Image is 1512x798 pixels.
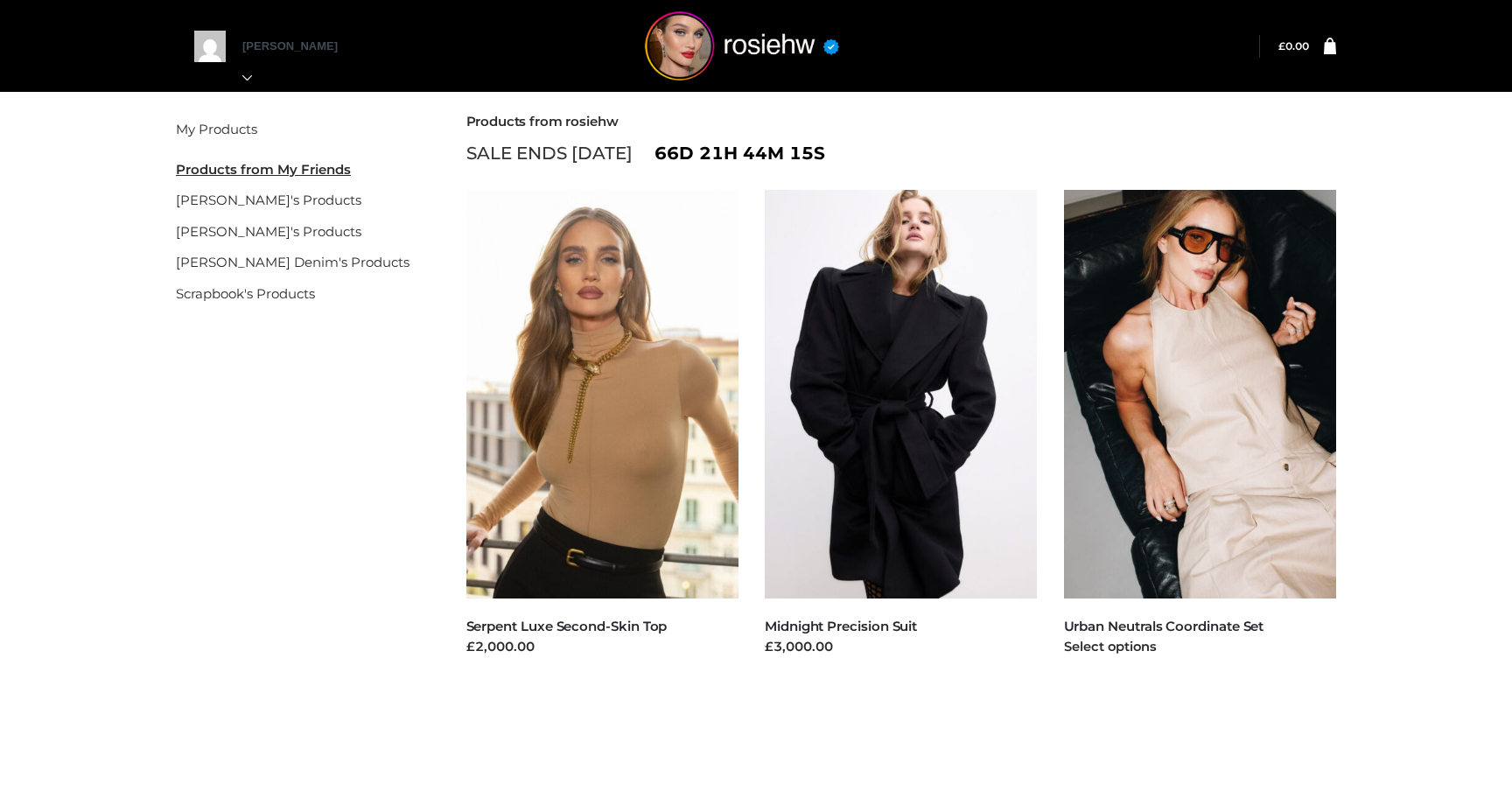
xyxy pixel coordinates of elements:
a: [PERSON_NAME] Denim's Products [176,254,409,270]
div: SALE ENDS [DATE] [466,138,1337,168]
bdi: 0.00 [1278,39,1309,52]
u: Products from My Friends [176,161,351,178]
img: Serpent Luxe Second-Skin Top [466,190,739,598]
a: [PERSON_NAME]'s Products [176,192,361,208]
span: £ [1278,39,1285,52]
a: [PERSON_NAME]'s Products [176,223,361,240]
img: rosiehw [611,11,873,80]
div: £3,000.00 [765,637,1038,657]
img: Midnight Precision Suit [765,190,1038,598]
a: My Products [176,121,257,137]
span: 66d 21h 44m 15s [654,138,825,168]
a: Serpent Luxe Second-Skin Top [466,618,668,634]
a: Select options [1064,639,1157,654]
a: Urban Neutrals Coordinate Set [1064,618,1264,634]
a: Scrapbook's Products [176,285,315,302]
a: [PERSON_NAME] [242,39,356,84]
a: Midnight Precision Suit [765,618,917,634]
h2: Products from rosiehw [466,114,1337,129]
a: £0.00 [1278,39,1309,52]
div: £2,000.00 [466,637,739,657]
